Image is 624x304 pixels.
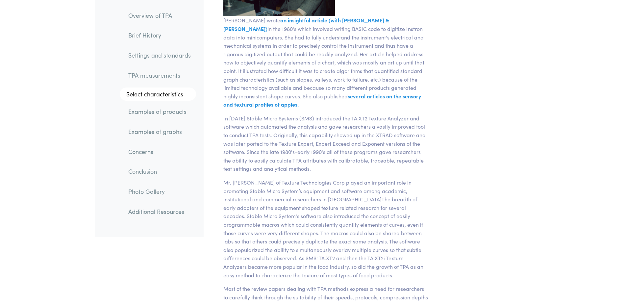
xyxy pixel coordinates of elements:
a: Brief History [123,28,196,43]
a: Settings and standards [123,48,196,63]
a: Overview of TPA [123,8,196,23]
a: Select characteristics [120,88,196,101]
a: Examples of graphs [123,124,196,139]
a: Conclusion [123,164,196,179]
a: TPA measurements [123,68,196,83]
a: Examples of products [123,104,196,119]
a: Photo Gallery [123,184,196,199]
p: [PERSON_NAME] wrote in the 1980's which involved writing BASIC code to digitize Instron data into... [219,16,432,109]
span: an insightful article (with [PERSON_NAME] & [PERSON_NAME]) [223,16,389,32]
p: In [DATE] Stable Micro Systems (SMS) introduced the TA.XT2 Texture Analyzer and software which au... [219,114,432,173]
a: Concerns [123,144,196,159]
span: several articles on the sensory and textural profiles of apples. [223,92,421,108]
p: Mr. [PERSON_NAME] of Texture Technologies Corp played an important role in promoting Stable Micro... [219,178,432,279]
a: Additional Resources [123,204,196,219]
